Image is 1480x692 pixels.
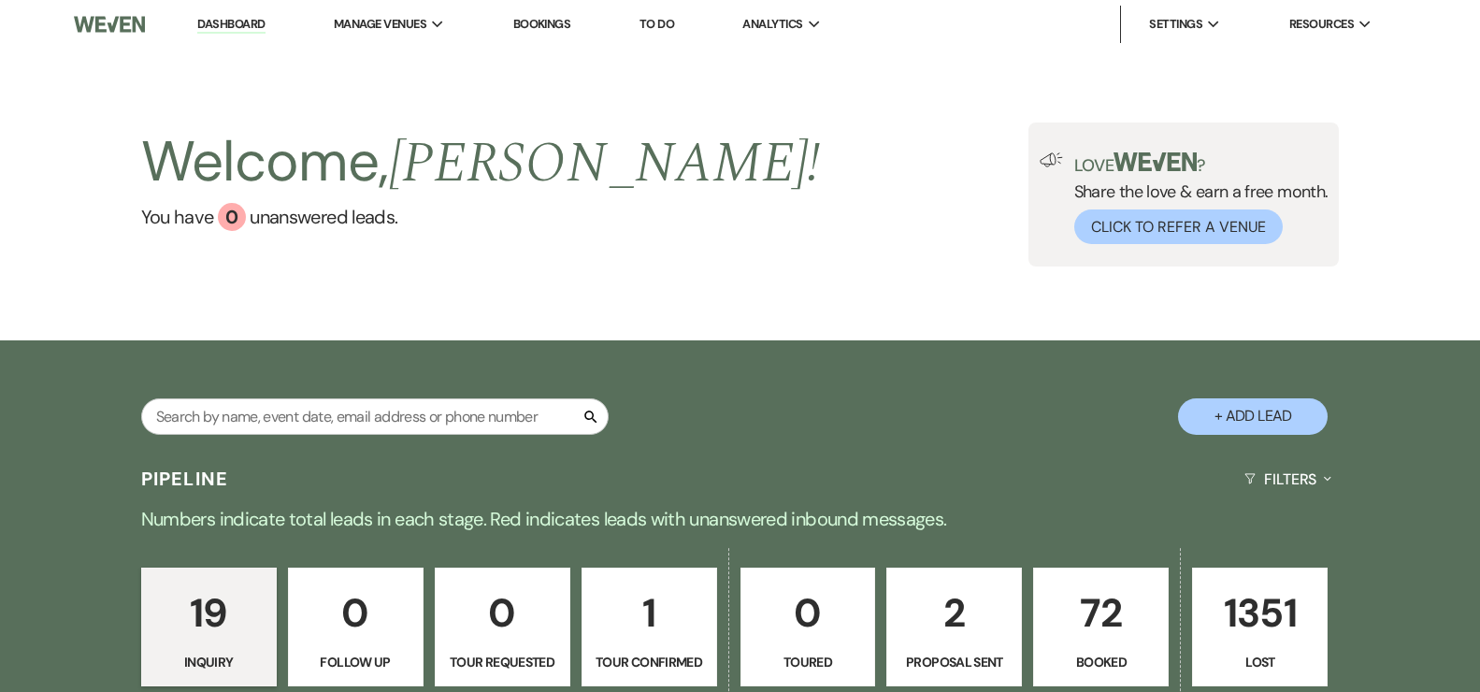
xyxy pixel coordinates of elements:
span: Resources [1289,15,1354,34]
img: weven-logo-green.svg [1114,152,1197,171]
a: Dashboard [197,16,265,34]
p: Proposal Sent [898,652,1010,672]
h3: Pipeline [141,466,229,492]
img: Weven Logo [74,5,145,44]
button: + Add Lead [1178,398,1328,435]
p: 19 [153,582,265,644]
div: 0 [218,203,246,231]
p: 1 [594,582,705,644]
a: 2Proposal Sent [886,568,1022,687]
p: Tour Confirmed [594,652,705,672]
p: Lost [1204,652,1315,672]
p: Numbers indicate total leads in each stage. Red indicates leads with unanswered inbound messages. [67,504,1414,534]
a: 0Tour Requested [435,568,570,687]
a: 0Follow Up [288,568,424,687]
a: 0Toured [740,568,876,687]
img: loud-speaker-illustration.svg [1040,152,1063,167]
a: 19Inquiry [141,568,277,687]
p: 72 [1045,582,1157,644]
div: Share the love & earn a free month. [1063,152,1329,244]
p: Booked [1045,652,1157,672]
a: 1351Lost [1192,568,1328,687]
p: 0 [447,582,558,644]
button: Filters [1237,454,1339,504]
p: Toured [753,652,864,672]
p: Follow Up [300,652,411,672]
a: 1Tour Confirmed [582,568,717,687]
a: To Do [639,16,674,32]
a: You have 0 unanswered leads. [141,203,821,231]
input: Search by name, event date, email address or phone number [141,398,609,435]
p: 2 [898,582,1010,644]
button: Click to Refer a Venue [1074,209,1283,244]
p: Inquiry [153,652,265,672]
a: 72Booked [1033,568,1169,687]
span: [PERSON_NAME] ! [389,121,821,207]
span: Analytics [742,15,802,34]
span: Manage Venues [334,15,426,34]
p: 0 [300,582,411,644]
span: Settings [1149,15,1202,34]
a: Bookings [513,16,571,32]
p: Tour Requested [447,652,558,672]
p: 1351 [1204,582,1315,644]
h2: Welcome, [141,123,821,203]
p: 0 [753,582,864,644]
p: Love ? [1074,152,1329,174]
